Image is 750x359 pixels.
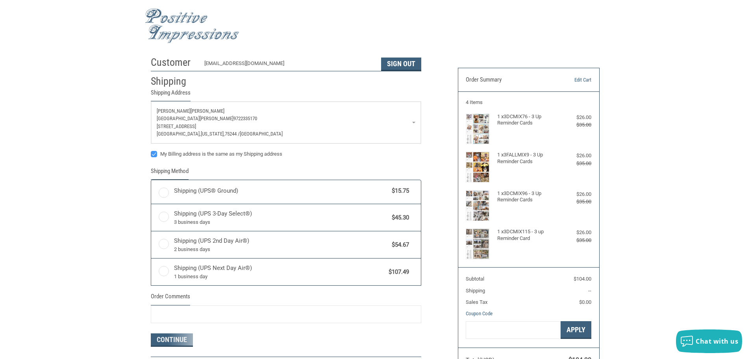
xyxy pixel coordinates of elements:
[560,198,591,206] div: $35.00
[497,229,558,242] h4: 1 x 3DCMIX115 - 3 up Reminder Card
[551,76,591,84] a: Edit Cart
[204,60,373,71] div: [EMAIL_ADDRESS][DOMAIN_NAME]
[174,264,385,280] span: Shipping (UPS Next Day Air®)
[579,299,591,305] span: $0.00
[225,131,240,137] span: 75244 /
[466,299,487,305] span: Sales Tax
[497,152,558,165] h4: 1 x 3FALLMIX9 - 3 Up Reminder Cards
[157,108,191,114] span: [PERSON_NAME]
[560,160,591,167] div: $35.00
[151,151,421,157] label: My Billing address is the same as my Shipping address
[588,288,591,294] span: --
[151,292,190,305] legend: Order Comments
[560,113,591,121] div: $26.00
[574,276,591,282] span: $104.00
[151,102,421,143] a: Enter or select a different address
[560,190,591,198] div: $26.00
[174,236,388,253] span: Shipping (UPS 2nd Day Air®)
[466,288,485,294] span: Shipping
[157,123,196,129] span: [STREET_ADDRESS]
[676,329,742,353] button: Chat with us
[145,8,239,43] img: Positive Impressions
[560,229,591,236] div: $26.00
[497,113,558,126] h4: 1 x 3DCMIX76 - 3 Up Reminder Cards
[151,88,191,101] legend: Shipping Address
[466,276,484,282] span: Subtotal
[388,186,409,195] span: $15.75
[151,56,197,69] h2: Customer
[174,218,388,226] span: 3 business days
[233,115,257,121] span: 9722335170
[388,240,409,249] span: $54.67
[561,321,591,339] button: Apply
[466,76,551,84] h3: Order Summary
[157,115,233,121] span: [GEOGRAPHIC_DATA][PERSON_NAME]
[560,236,591,244] div: $35.00
[497,190,558,203] h4: 1 x 3DCMIX96 - 3 Up Reminder Cards
[174,246,388,253] span: 2 business days
[151,167,189,180] legend: Shipping Method
[385,268,409,277] span: $107.49
[151,333,193,347] button: Continue
[388,213,409,222] span: $45.30
[240,131,283,137] span: [GEOGRAPHIC_DATA]
[151,75,197,88] h2: Shipping
[466,311,493,316] a: Coupon Code
[696,337,738,346] span: Chat with us
[201,131,225,137] span: [US_STATE],
[560,152,591,160] div: $26.00
[174,273,385,281] span: 1 business day
[174,186,388,195] span: Shipping (UPS® Ground)
[157,131,201,137] span: [GEOGRAPHIC_DATA],
[174,209,388,226] span: Shipping (UPS 3-Day Select®)
[466,321,561,339] input: Gift Certificate or Coupon Code
[560,121,591,129] div: $35.00
[191,108,224,114] span: [PERSON_NAME]
[381,58,421,71] button: Sign Out
[466,99,591,106] h3: 4 Items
